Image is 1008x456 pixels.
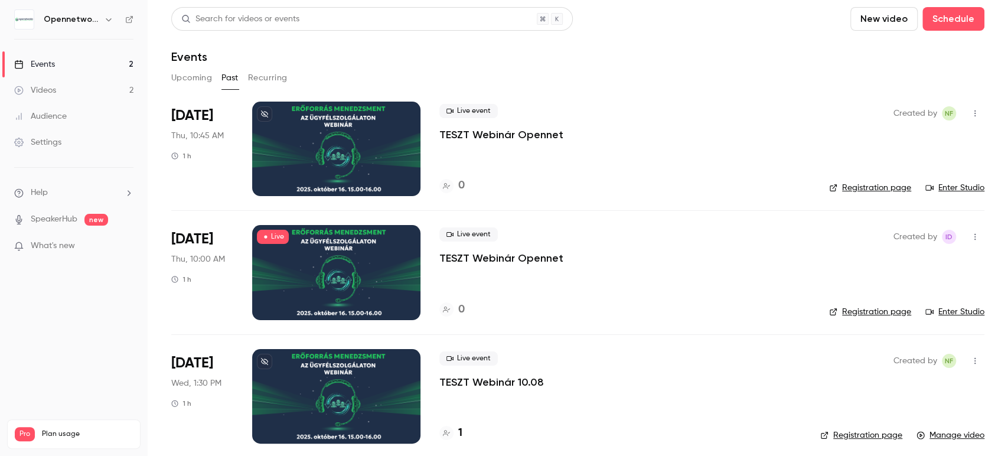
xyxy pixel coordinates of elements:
[439,302,465,318] a: 0
[42,429,133,439] span: Plan usage
[942,106,956,120] span: Nóra Faragó
[14,58,55,70] div: Events
[171,130,224,142] span: Thu, 10:45 AM
[171,106,213,125] span: [DATE]
[945,354,953,368] span: NF
[893,354,937,368] span: Created by
[171,230,213,249] span: [DATE]
[893,230,937,244] span: Created by
[439,128,563,142] a: TESZT Webinár Opennet
[171,253,225,265] span: Thu, 10:00 AM
[916,429,984,441] a: Manage video
[925,306,984,318] a: Enter Studio
[257,230,289,244] span: Live
[31,187,48,199] span: Help
[14,84,56,96] div: Videos
[171,275,191,284] div: 1 h
[945,106,953,120] span: NF
[31,240,75,252] span: What's new
[439,251,563,265] a: TESZT Webinár Opennet
[458,178,465,194] h4: 0
[439,425,462,441] a: 1
[84,214,108,226] span: new
[171,399,191,408] div: 1 h
[248,69,288,87] button: Recurring
[171,151,191,161] div: 1 h
[171,102,233,196] div: Oct 9 Thu, 10:45 AM (Europe/Budapest)
[942,354,956,368] span: Nóra Faragó
[31,213,77,226] a: SpeakerHub
[829,306,911,318] a: Registration page
[922,7,984,31] button: Schedule
[820,429,902,441] a: Registration page
[439,351,498,366] span: Live event
[458,425,462,441] h4: 1
[439,375,544,389] a: TESZT Webinár 10.08
[850,7,918,31] button: New video
[14,110,67,122] div: Audience
[439,104,498,118] span: Live event
[44,14,99,25] h6: Opennetworks Kft.
[119,241,133,252] iframe: Noticeable Trigger
[171,225,233,320] div: Oct 9 Thu, 10:00 AM (Europe/Budapest)
[171,354,213,373] span: [DATE]
[829,182,911,194] a: Registration page
[15,10,34,29] img: Opennetworks Kft.
[14,136,61,148] div: Settings
[171,50,207,64] h1: Events
[439,227,498,242] span: Live event
[458,302,465,318] h4: 0
[171,349,233,444] div: Oct 8 Wed, 1:30 PM (Europe/Budapest)
[945,230,952,244] span: ID
[171,69,212,87] button: Upcoming
[181,13,299,25] div: Search for videos or events
[221,69,239,87] button: Past
[439,178,465,194] a: 0
[15,427,35,441] span: Pro
[14,187,133,199] li: help-dropdown-opener
[925,182,984,194] a: Enter Studio
[893,106,937,120] span: Created by
[171,377,221,389] span: Wed, 1:30 PM
[942,230,956,244] span: Istvan Dobo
